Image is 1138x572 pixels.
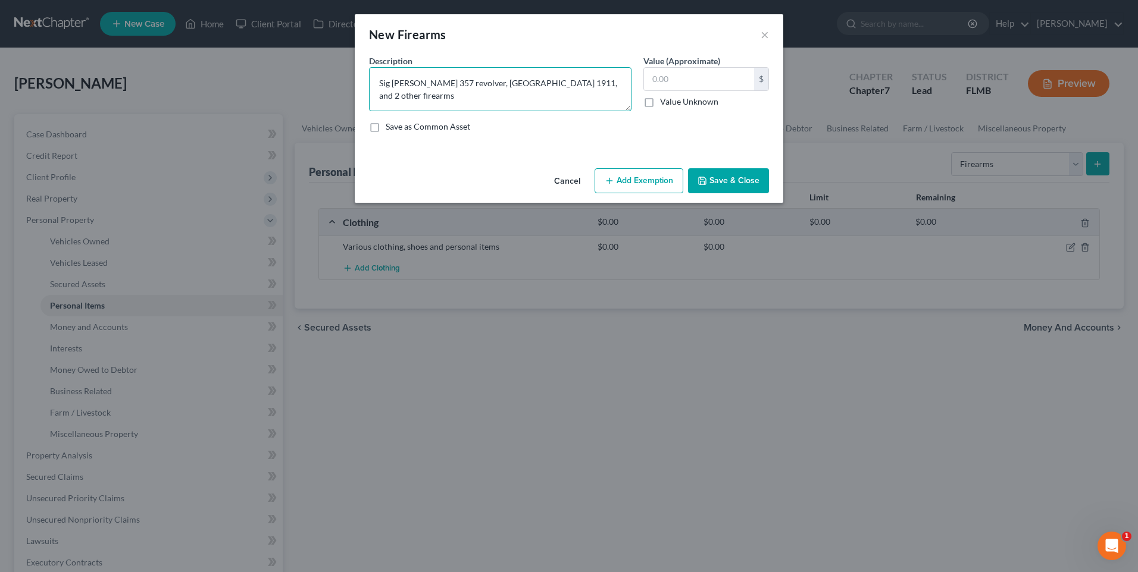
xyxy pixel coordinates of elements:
[754,68,768,90] div: $
[644,68,754,90] input: 0.00
[369,56,412,66] span: Description
[1098,532,1126,560] iframe: Intercom live chat
[1122,532,1131,541] span: 1
[545,169,590,193] button: Cancel
[595,168,683,193] button: Add Exemption
[369,26,446,43] div: New Firearms
[386,121,470,133] label: Save as Common Asset
[688,168,769,193] button: Save & Close
[643,55,720,67] label: Value (Approximate)
[761,27,769,42] button: ×
[660,96,718,108] label: Value Unknown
